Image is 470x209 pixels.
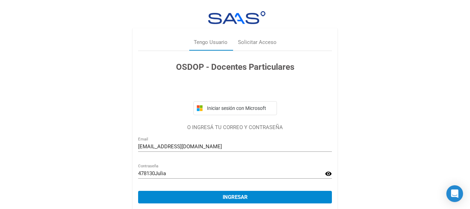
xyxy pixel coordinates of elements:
div: Solicitar Acceso [238,38,277,46]
h3: OSDOP - Docentes Particulares [138,61,332,73]
span: Ingresar [223,194,248,200]
p: O INGRESÁ TU CORREO Y CONTRASEÑA [138,124,332,132]
button: Ingresar [138,191,332,203]
div: Tengo Usuario [194,38,228,46]
div: Open Intercom Messenger [446,185,463,202]
button: Iniciar sesión con Microsoft [193,101,277,115]
span: Iniciar sesión con Microsoft [206,105,274,111]
mat-icon: visibility [325,170,332,178]
iframe: Botón Iniciar sesión con Google [190,81,280,96]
